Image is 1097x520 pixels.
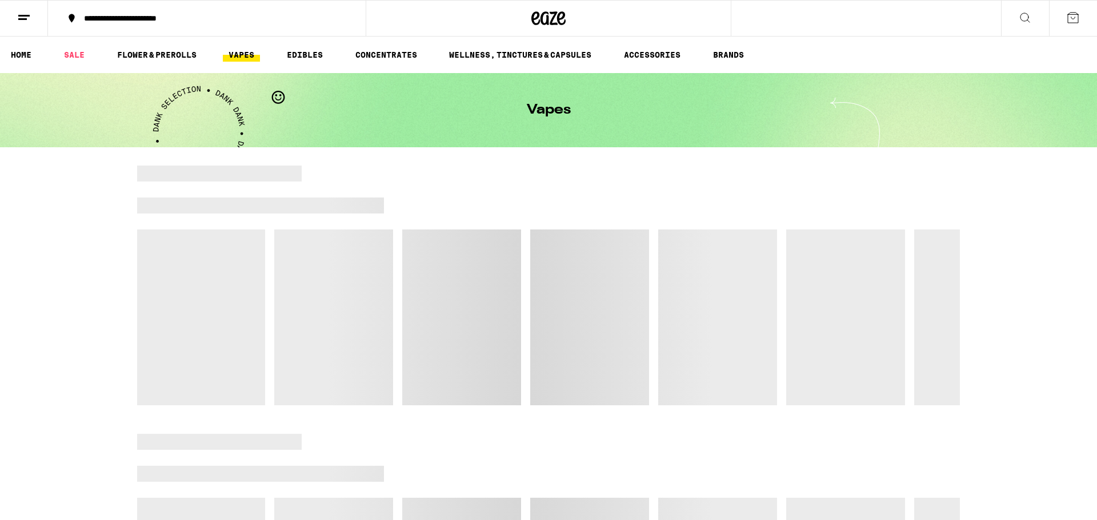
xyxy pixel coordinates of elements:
[618,48,686,62] a: ACCESSORIES
[707,48,750,62] button: BRANDS
[443,48,597,62] a: WELLNESS, TINCTURES & CAPSULES
[1025,486,1086,514] iframe: Opens a widget where you can find more information
[5,48,37,62] a: HOME
[527,103,571,117] h1: Vapes
[223,48,260,62] a: VAPES
[111,48,202,62] a: FLOWER & PREROLLS
[281,48,329,62] a: EDIBLES
[58,48,90,62] a: SALE
[350,48,423,62] a: CONCENTRATES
